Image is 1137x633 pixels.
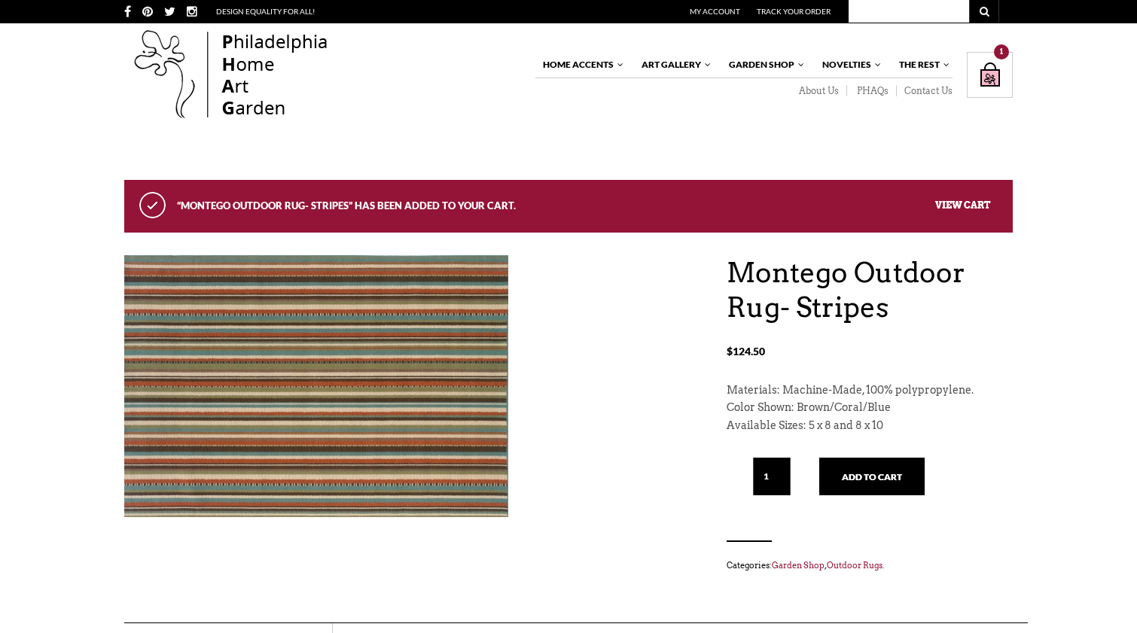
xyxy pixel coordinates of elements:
[721,52,806,78] a: Garden Shop
[847,85,897,97] a: PHAQs
[124,180,1013,233] div: “Montego Outdoor Rug- Stripes” has been added to your cart.
[827,560,882,571] a: Outdoor Rugs
[727,382,1013,400] p: Materials: Machine-Made, 100% polypropylene.
[727,345,733,358] span: $
[634,52,712,78] a: Art Gallery
[690,7,740,16] a: My Account
[753,458,791,495] input: Qty
[727,417,1013,435] p: Available Sizes: 5 x 8 and 8 x 10
[727,345,765,358] bdi: 124.50
[727,399,1013,417] p: Color Shown: Brown/Coral/Blue
[815,52,882,78] a: Novelties
[935,199,990,210] a: View cart
[994,44,1009,59] div: 1
[819,458,925,495] button: Add to cart
[789,85,847,97] a: About Us
[772,560,825,571] a: Garden Shop
[757,7,831,16] a: Track Your Order
[892,52,951,78] a: The Rest
[727,255,1013,326] h1: Montego Outdoor Rug- Stripes
[535,52,625,78] a: Home Accents
[897,85,953,97] a: Contact Us
[727,557,1013,574] span: Categories: , .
